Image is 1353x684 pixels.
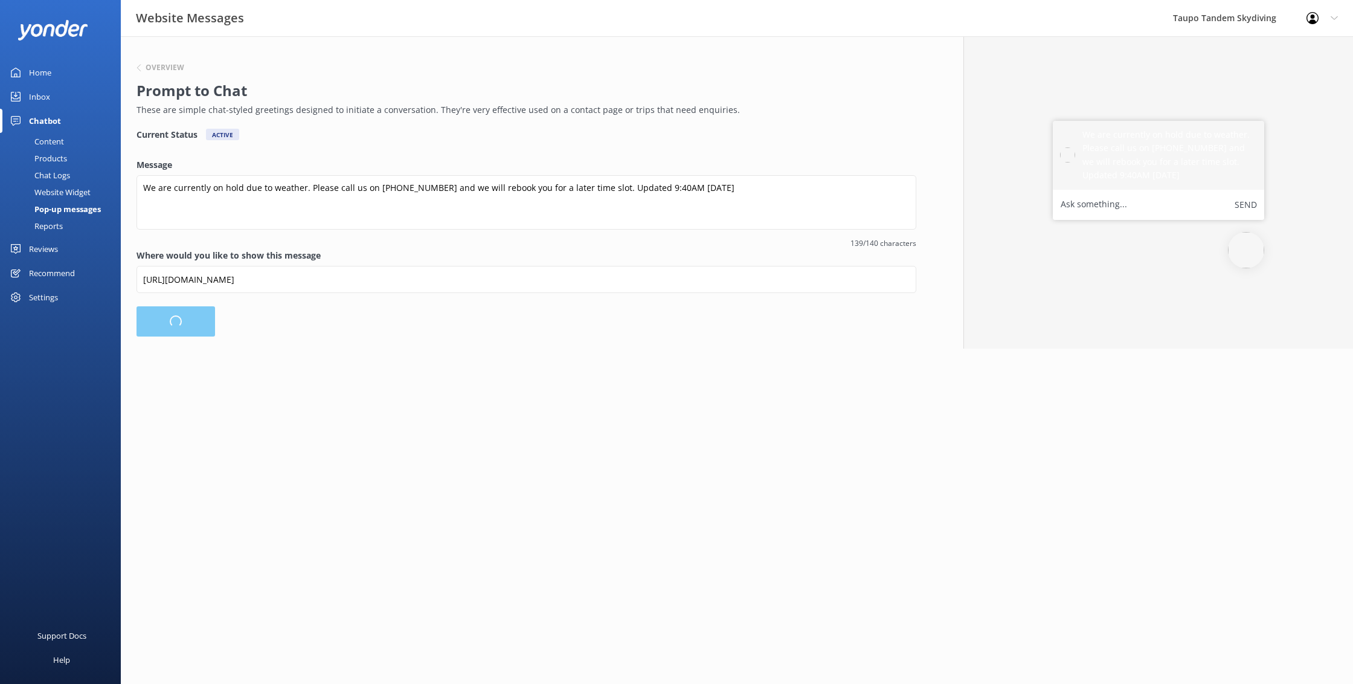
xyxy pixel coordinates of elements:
img: yonder-white-logo.png [18,20,88,40]
input: https://www.example.com/page [137,266,916,293]
label: Message [137,158,916,172]
textarea: We are currently on hold due to weather. Please call us on [PHONE_NUMBER] and we will rebook you ... [137,175,916,230]
h3: Website Messages [136,8,244,28]
div: Active [206,129,239,140]
div: Recommend [29,261,75,285]
div: Home [29,60,51,85]
h2: Prompt to Chat [137,79,910,102]
a: Website Widget [7,184,121,201]
div: Chat Logs [7,167,70,184]
button: Overview [137,64,184,71]
div: Chatbot [29,109,61,133]
div: Reports [7,218,63,234]
div: Reviews [29,237,58,261]
div: Inbox [29,85,50,109]
label: Ask something... [1061,197,1127,213]
div: Help [53,648,70,672]
h6: Overview [146,64,184,71]
div: Content [7,133,64,150]
h5: We are currently on hold due to weather. Please call us on [PHONE_NUMBER] and we will rebook you ... [1082,128,1257,182]
div: Products [7,150,67,167]
p: These are simple chat-styled greetings designed to initiate a conversation. They're very effectiv... [137,103,910,117]
h4: Current Status [137,129,198,140]
button: Send [1235,197,1257,213]
div: Support Docs [37,624,86,648]
a: Chat Logs [7,167,121,184]
div: Pop-up messages [7,201,101,218]
a: Products [7,150,121,167]
a: Pop-up messages [7,201,121,218]
span: 139/140 characters [137,237,916,249]
a: Content [7,133,121,150]
div: Settings [29,285,58,309]
div: Website Widget [7,184,91,201]
a: Reports [7,218,121,234]
label: Where would you like to show this message [137,249,916,262]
